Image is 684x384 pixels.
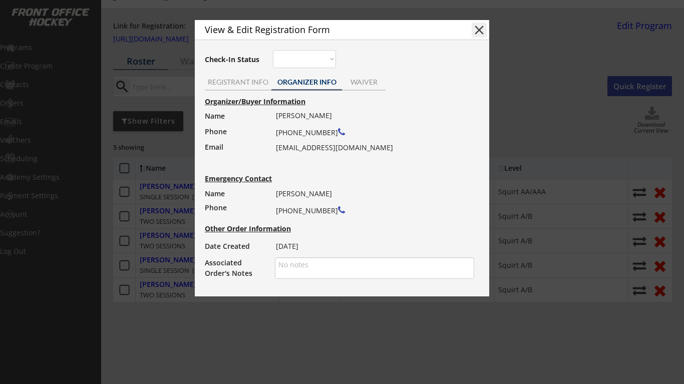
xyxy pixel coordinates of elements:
[276,109,468,155] div: [PERSON_NAME] [PHONE_NUMBER] [EMAIL_ADDRESS][DOMAIN_NAME]
[472,23,487,38] button: close
[205,98,484,105] div: Organizer/Buyer Information
[205,79,271,86] div: REGISTRANT INFO
[276,187,468,219] div: [PERSON_NAME] [PHONE_NUMBER]
[276,239,468,253] div: [DATE]
[342,79,386,86] div: WAIVER
[205,56,261,63] div: Check-In Status
[205,257,265,278] div: Associated Order's Notes
[271,79,342,86] div: ORGANIZER INFO
[205,175,281,182] div: Emergency Contact
[205,225,484,232] div: Other Order Information
[205,109,265,170] div: Name Phone Email
[205,25,454,34] div: View & Edit Registration Form
[205,187,265,215] div: Name Phone
[205,239,265,253] div: Date Created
